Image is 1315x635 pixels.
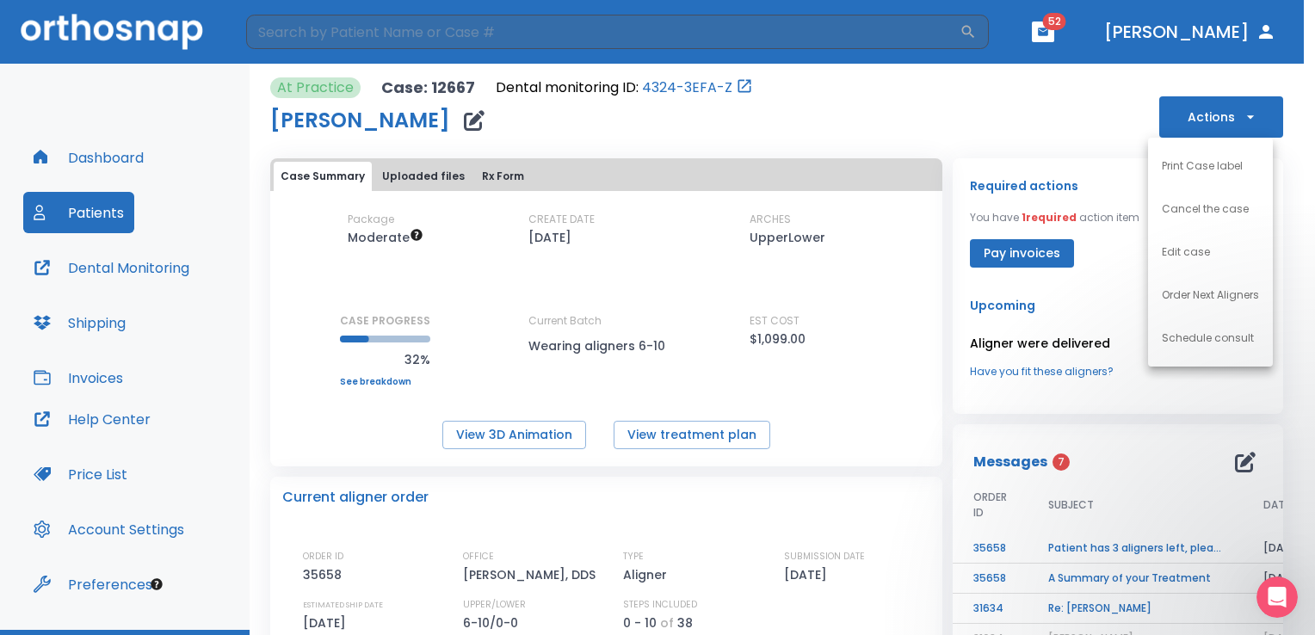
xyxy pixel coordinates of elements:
iframe: Intercom live chat [1256,576,1298,618]
p: Cancel the case [1162,201,1249,217]
p: Schedule consult [1162,330,1254,346]
p: Print Case label [1162,158,1243,174]
p: Edit case [1162,244,1210,260]
p: Order Next Aligners [1162,287,1259,303]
